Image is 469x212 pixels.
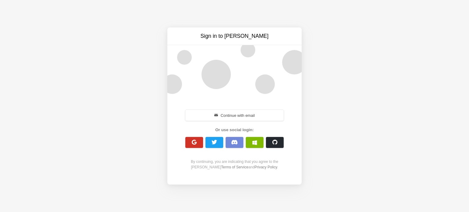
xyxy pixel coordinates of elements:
[182,127,287,133] div: Or use social login:
[254,165,277,169] a: Privacy Policy
[185,110,284,121] button: Continue with email
[183,32,286,40] h3: Sign in to [PERSON_NAME]
[182,159,287,170] div: By continuing, you are indicating that you agree to the [PERSON_NAME] and .
[221,165,248,169] a: Terms of Service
